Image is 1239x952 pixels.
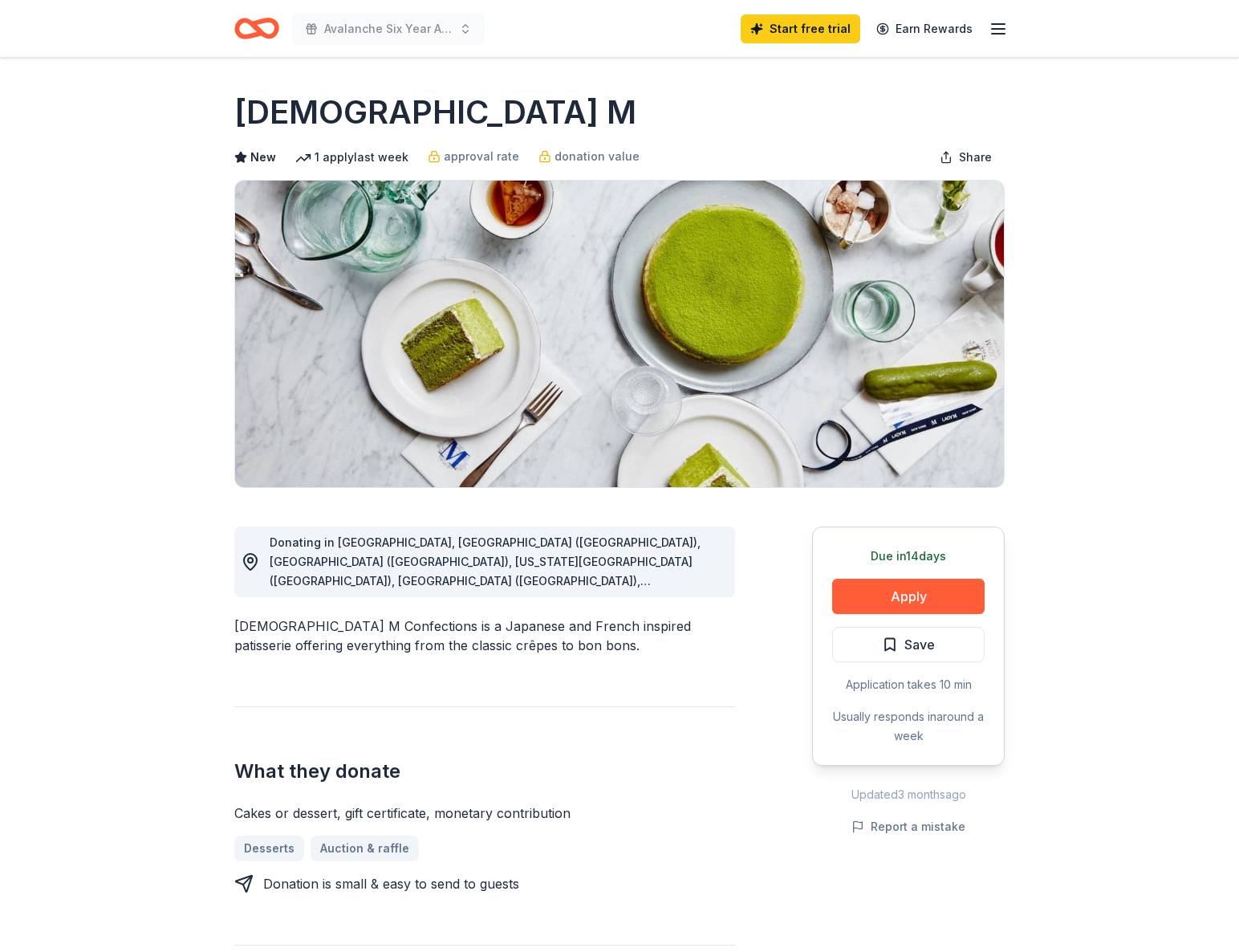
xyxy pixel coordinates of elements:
div: Updated 3 months ago [812,785,1005,804]
button: Report a mistake [851,817,965,836]
span: donation value [555,147,640,166]
a: Desserts [234,836,304,861]
a: approval rate [428,147,519,166]
div: [DEMOGRAPHIC_DATA] M Confections is a Japanese and French inspired patisserie offering everything... [234,616,735,655]
div: Cakes or dessert, gift certificate, monetary contribution [234,804,735,823]
img: Image for Lady M [235,181,1004,487]
a: Auction & raffle [311,836,419,861]
span: Donating in [GEOGRAPHIC_DATA], [GEOGRAPHIC_DATA] ([GEOGRAPHIC_DATA]), [GEOGRAPHIC_DATA] ([GEOGRAP... [270,535,701,607]
div: Usually responds in around a week [832,707,985,746]
a: Earn Rewards [867,14,982,43]
span: Avalanche Six Year Anniversary Gothic Gala [324,19,453,39]
h1: [DEMOGRAPHIC_DATA] M [234,90,636,135]
a: donation value [538,147,640,166]
div: Due in 14 days [832,547,985,566]
button: Share [927,141,1005,173]
button: Apply [832,579,985,614]
span: approval rate [444,147,519,166]
span: Save [904,634,935,655]
div: Application takes 10 min [832,675,985,694]
h2: What they donate [234,759,735,784]
div: 1 apply last week [295,148,408,167]
span: Share [959,148,992,167]
div: Donation is small & easy to send to guests [263,874,519,893]
button: Avalanche Six Year Anniversary Gothic Gala [292,13,485,45]
a: Start free trial [741,14,860,43]
span: New [250,148,276,167]
a: Home [234,10,279,47]
button: Save [832,627,985,662]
